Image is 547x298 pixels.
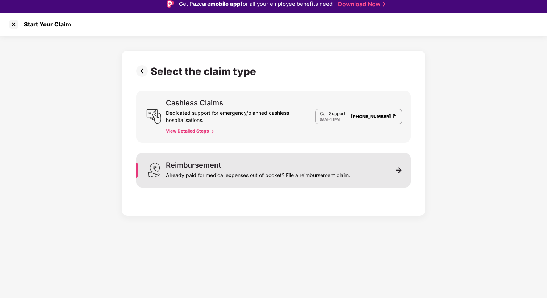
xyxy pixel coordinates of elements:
div: Start Your Claim [20,21,71,28]
strong: mobile app [210,0,241,7]
img: svg+xml;base64,PHN2ZyB3aWR0aD0iMjQiIGhlaWdodD0iMzEiIHZpZXdCb3g9IjAgMCAyNCAzMSIgZmlsbD0ibm9uZSIgeG... [146,163,162,178]
span: 11PM [330,117,340,122]
img: Clipboard Icon [392,113,397,119]
a: [PHONE_NUMBER] [351,114,391,119]
div: Reimbursement [166,161,221,169]
div: Select the claim type [151,65,259,77]
img: Stroke [383,0,385,8]
div: - [320,117,345,122]
img: svg+xml;base64,PHN2ZyBpZD0iUHJldi0zMngzMiIgeG1sbnM9Imh0dHA6Ly93d3cudzMub3JnLzIwMDAvc3ZnIiB3aWR0aD... [136,65,151,77]
div: Already paid for medical expenses out of pocket? File a reimbursement claim. [166,169,350,179]
a: Download Now [338,0,383,8]
p: Call Support [320,111,345,117]
span: 8AM [320,117,328,122]
div: Dedicated support for emergency/planned cashless hospitalisations. [166,106,315,124]
button: View Detailed Steps -> [166,128,214,134]
div: Cashless Claims [166,99,223,106]
img: svg+xml;base64,PHN2ZyB3aWR0aD0iMjQiIGhlaWdodD0iMjUiIHZpZXdCb3g9IjAgMCAyNCAyNSIgZmlsbD0ibm9uZSIgeG... [146,109,162,124]
img: svg+xml;base64,PHN2ZyB3aWR0aD0iMTEiIGhlaWdodD0iMTEiIHZpZXdCb3g9IjAgMCAxMSAxMSIgZmlsbD0ibm9uZSIgeG... [396,167,402,173]
img: Logo [167,0,174,8]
